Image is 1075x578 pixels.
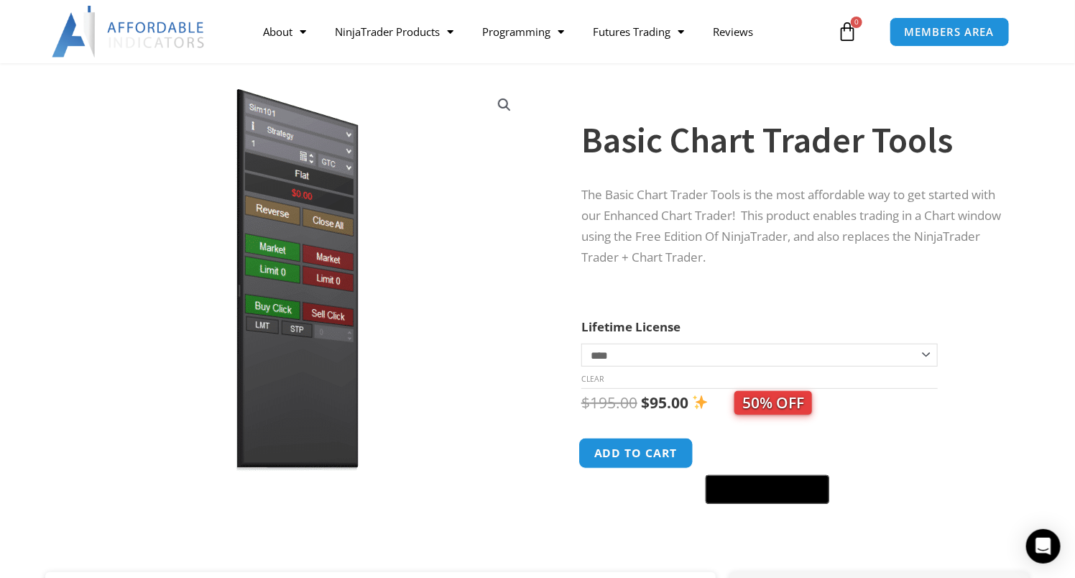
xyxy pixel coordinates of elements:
label: Lifetime License [581,318,680,335]
a: Programming [468,15,578,48]
img: LogoAI | Affordable Indicators – NinjaTrader [52,6,206,58]
span: 50% OFF [734,391,812,415]
h1: Basic Chart Trader Tools [581,115,1001,165]
bdi: 95.00 [641,393,688,413]
iframe: Secure express checkout frame [703,436,832,471]
span: 0 [851,17,862,28]
span: MEMBERS AREA [905,27,995,37]
a: Reviews [698,15,767,48]
nav: Menu [249,15,834,48]
span: $ [641,393,650,413]
iframe: PayPal Message 1 [581,513,1001,526]
img: Basic Chart Trader Tools - CL 2 Minute | Affordable Indicators – NinjaTrader [528,81,990,405]
a: 0 [816,11,879,52]
bdi: 195.00 [581,393,637,413]
a: MEMBERS AREA [890,17,1010,47]
a: View full-screen image gallery [492,92,517,118]
a: NinjaTrader Products [320,15,468,48]
img: ✨ [693,395,708,410]
button: Add to cart [578,438,693,469]
p: The Basic Chart Trader Tools is the most affordable way to get started with our Enhanced Chart Tr... [581,185,1001,268]
a: Futures Trading [578,15,698,48]
a: Clear options [581,374,604,384]
div: Open Intercom Messenger [1026,529,1061,564]
span: $ [581,393,590,413]
button: Buy with GPay [706,475,829,504]
a: About [249,15,320,48]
